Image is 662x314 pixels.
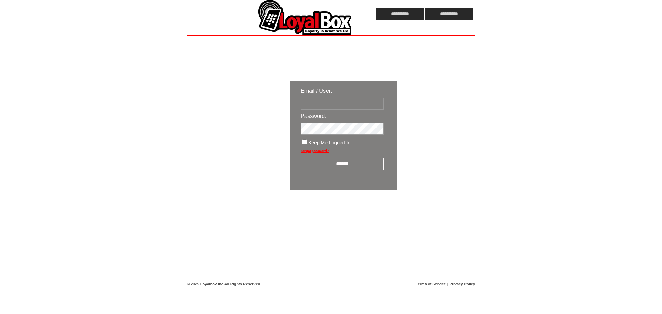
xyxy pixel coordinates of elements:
span: | [447,282,448,286]
a: Privacy Policy [449,282,475,286]
a: Forgot password? [301,149,329,153]
span: © 2025 Loyalbox Inc All Rights Reserved [187,282,260,286]
span: Email / User: [301,88,332,94]
span: Keep Me Logged In [308,140,350,145]
img: transparent.png [417,207,452,216]
a: Terms of Service [416,282,446,286]
span: Password: [301,113,327,119]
